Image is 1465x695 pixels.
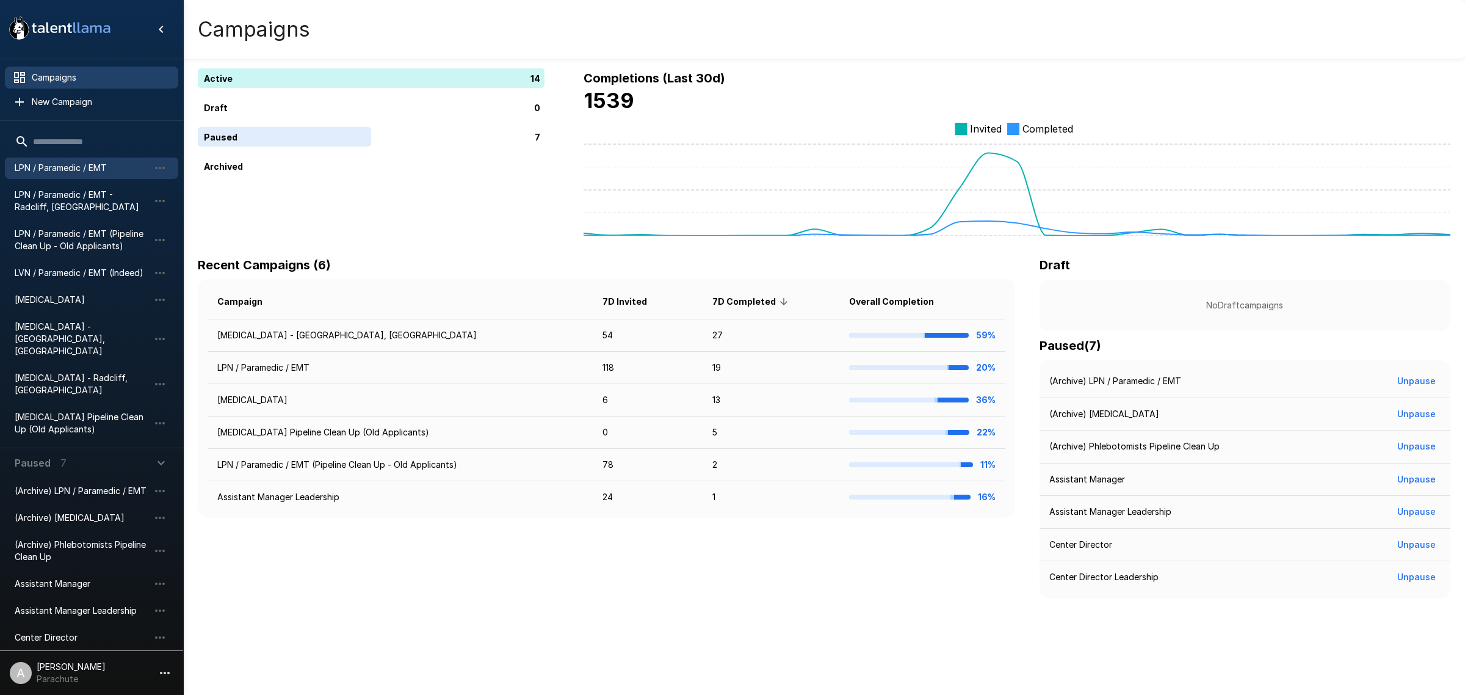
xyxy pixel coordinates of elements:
[703,417,839,449] td: 5
[208,319,593,352] td: [MEDICAL_DATA] - [GEOGRAPHIC_DATA], [GEOGRAPHIC_DATA]
[1049,375,1181,387] p: (Archive) LPN / Paramedic / EMT
[530,72,540,85] p: 14
[198,258,331,272] b: Recent Campaigns (6)
[849,294,950,309] span: Overall Completion
[1392,534,1441,556] button: Unpause
[593,417,703,449] td: 0
[1049,408,1159,420] p: (Archive) [MEDICAL_DATA]
[534,101,540,114] p: 0
[593,352,703,384] td: 118
[1392,468,1441,491] button: Unpause
[978,492,996,502] b: 16%
[593,384,703,417] td: 6
[535,131,540,144] p: 7
[1392,370,1441,393] button: Unpause
[217,294,278,309] span: Campaign
[602,294,663,309] span: 7D Invited
[1392,566,1441,589] button: Unpause
[1392,501,1441,523] button: Unpause
[1040,338,1101,353] b: Paused ( 7 )
[593,481,703,514] td: 24
[976,330,996,340] b: 59%
[1040,258,1070,272] b: Draft
[1049,539,1112,551] p: Center Director
[208,417,593,449] td: [MEDICAL_DATA] Pipeline Clean Up (Old Applicants)
[584,71,725,86] b: Completions (Last 30d)
[703,352,839,384] td: 19
[208,449,593,481] td: LPN / Paramedic / EMT (Pipeline Clean Up - Old Applicants)
[584,88,634,113] b: 1539
[198,16,310,42] h4: Campaigns
[1392,435,1441,458] button: Unpause
[1049,571,1159,583] p: Center Director Leadership
[1049,440,1220,453] p: (Archive) Phlebotomists Pipeline Clean Up
[976,362,996,373] b: 20%
[712,294,792,309] span: 7D Completed
[703,384,839,417] td: 13
[208,352,593,384] td: LPN / Paramedic / EMT
[1049,473,1125,486] p: Assistant Manager
[1049,506,1171,518] p: Assistant Manager Leadership
[703,481,839,514] td: 1
[208,481,593,514] td: Assistant Manager Leadership
[593,449,703,481] td: 78
[703,319,839,352] td: 27
[977,427,996,437] b: 22%
[593,319,703,352] td: 54
[1392,403,1441,426] button: Unpause
[703,449,839,481] td: 2
[208,384,593,417] td: [MEDICAL_DATA]
[976,395,996,405] b: 36%
[1059,299,1431,311] p: No Draft campaigns
[980,459,996,470] b: 11%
